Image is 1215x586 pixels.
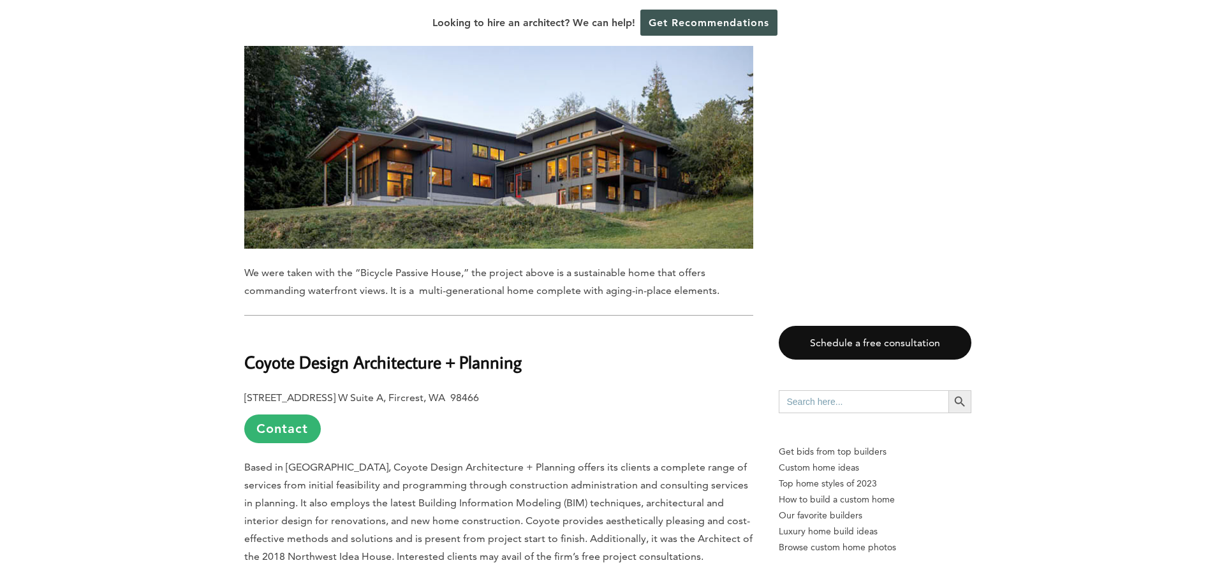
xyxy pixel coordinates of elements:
[779,460,971,476] a: Custom home ideas
[640,10,777,36] a: Get Recommendations
[779,539,971,555] a: Browse custom home photos
[244,461,753,562] span: Based in [GEOGRAPHIC_DATA], Coyote Design Architecture + Planning offers its clients a complete r...
[244,267,719,297] span: We were taken with the “Bicycle Passive House,” the project above is a sustainable home that offe...
[244,392,479,404] b: [STREET_ADDRESS] W Suite A, Fircrest, WA 98466
[1151,522,1200,571] iframe: Drift Widget Chat Controller
[779,390,948,413] input: Search here...
[244,414,321,443] a: Contact
[244,351,522,373] b: Coyote Design Architecture + Planning
[779,444,971,460] p: Get bids from top builders
[953,395,967,409] svg: Search
[779,492,971,508] a: How to build a custom home
[779,508,971,524] a: Our favorite builders
[779,524,971,539] a: Luxury home build ideas
[779,326,971,360] a: Schedule a free consultation
[779,476,971,492] a: Top home styles of 2023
